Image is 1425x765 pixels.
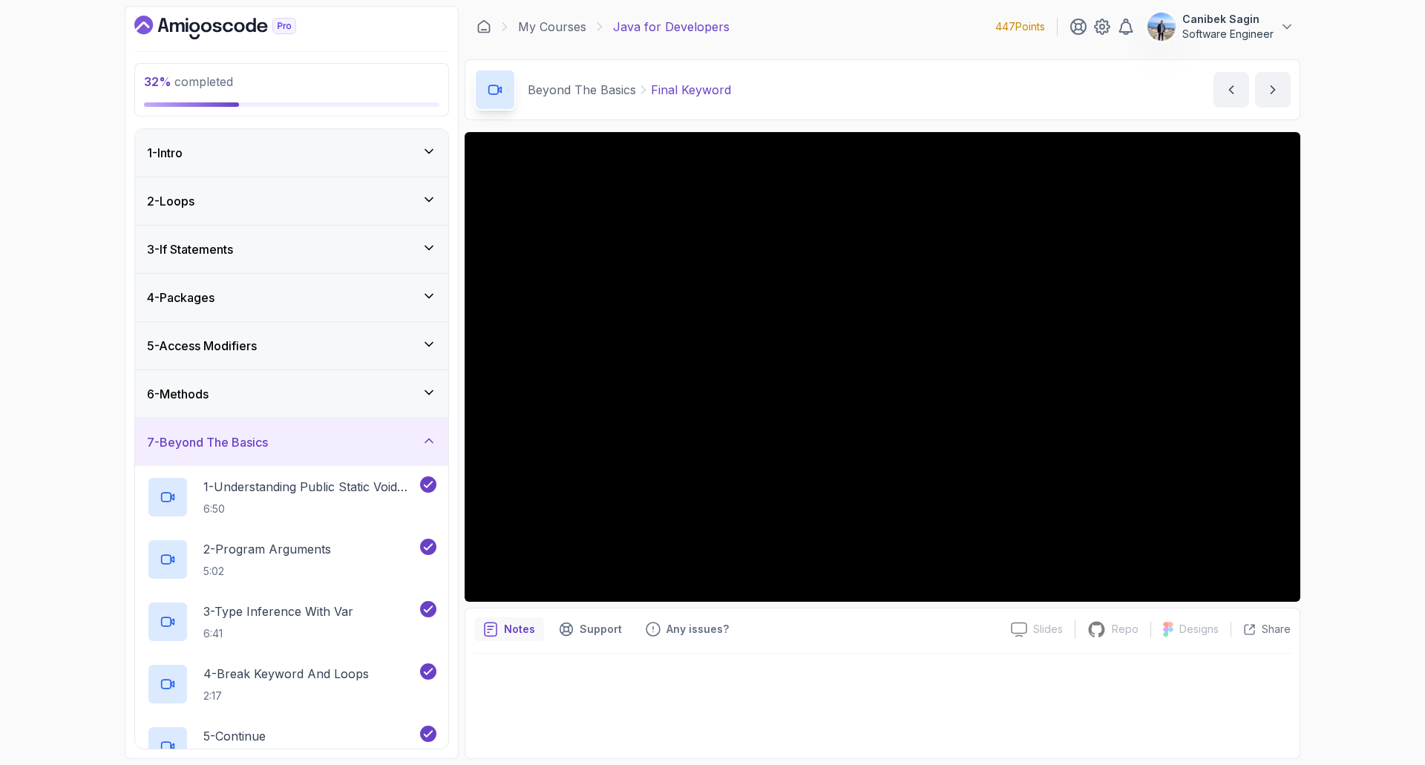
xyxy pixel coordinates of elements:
button: 4-Packages [135,274,448,321]
h3: 6 - Methods [147,385,209,403]
button: 3-Type Inference With Var6:41 [147,601,436,643]
button: Feedback button [637,617,738,641]
p: 5:02 [203,564,331,579]
button: next content [1255,72,1291,108]
a: Dashboard [476,19,491,34]
button: 1-Understanding Public Static Void Main6:50 [147,476,436,518]
h3: 3 - If Statements [147,240,233,258]
button: 2-Loops [135,177,448,225]
button: user profile imageCanibek SaginSoftware Engineer [1147,12,1294,42]
img: user profile image [1147,13,1176,41]
a: Dashboard [134,16,330,39]
p: 6:50 [203,502,417,516]
p: Canibek Sagin [1182,12,1274,27]
p: 5 - Continue [203,727,266,745]
span: completed [144,74,233,89]
button: 1-Intro [135,129,448,177]
button: Share [1231,622,1291,637]
p: 1 - Understanding Public Static Void Main [203,478,417,496]
p: Slides [1033,622,1063,637]
p: Java for Developers [613,18,730,36]
h3: 4 - Packages [147,289,214,306]
p: 6:41 [203,626,353,641]
p: 2 - Program Arguments [203,540,331,558]
a: My Courses [518,18,586,36]
p: Any issues? [666,622,729,637]
p: Designs [1179,622,1219,637]
button: notes button [474,617,544,641]
span: 32 % [144,74,171,89]
h3: 1 - Intro [147,144,183,162]
button: 6-Methods [135,370,448,418]
p: Software Engineer [1182,27,1274,42]
p: Final Keyword [651,81,731,99]
button: 3-If Statements [135,226,448,273]
button: Support button [550,617,631,641]
p: Share [1262,622,1291,637]
p: Repo [1112,622,1139,637]
button: 2-Program Arguments5:02 [147,539,436,580]
iframe: 7 - Final Keyword [465,132,1300,602]
h3: 2 - Loops [147,192,194,210]
p: 3 - Type Inference With Var [203,603,353,620]
button: 5-Access Modifiers [135,322,448,370]
p: 2:17 [203,689,369,703]
button: previous content [1213,72,1249,108]
p: 4 - Break Keyword And Loops [203,665,369,683]
button: 4-Break Keyword And Loops2:17 [147,663,436,705]
p: Notes [504,622,535,637]
p: 447 Points [995,19,1045,34]
h3: 7 - Beyond The Basics [147,433,268,451]
button: 7-Beyond The Basics [135,418,448,466]
h3: 5 - Access Modifiers [147,337,257,355]
p: Beyond The Basics [528,81,636,99]
p: Support [580,622,622,637]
